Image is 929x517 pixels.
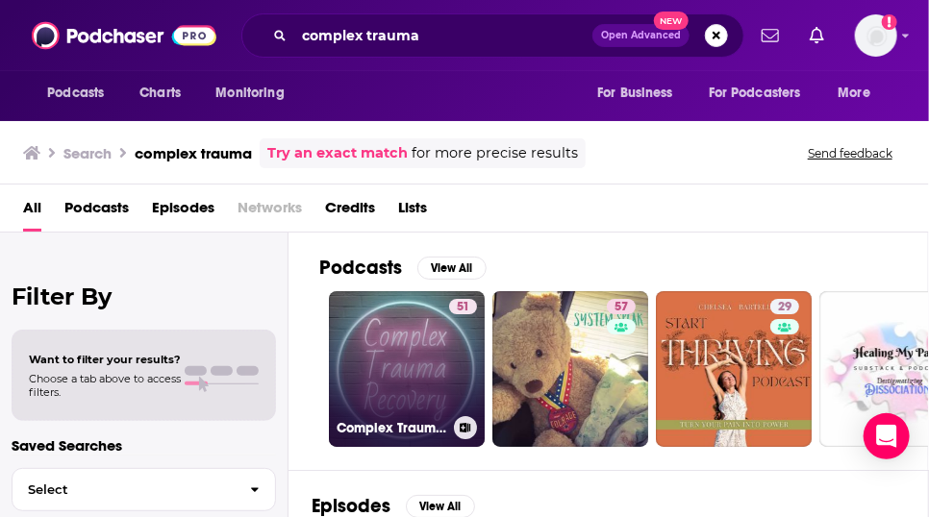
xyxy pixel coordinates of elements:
svg: Add a profile image [882,14,897,30]
button: open menu [202,75,309,111]
a: Credits [325,192,375,232]
button: Send feedback [802,145,898,161]
span: 57 [615,298,628,317]
span: Logged in as csummie [855,14,897,57]
span: Podcasts [47,80,104,107]
span: Charts [139,80,181,107]
a: Podcasts [64,192,129,232]
a: Lists [398,192,427,232]
div: Open Intercom Messenger [864,413,910,459]
button: open menu [584,75,697,111]
span: 29 [778,298,791,317]
a: 29 [656,291,812,447]
h2: Filter By [12,283,276,310]
span: Networks [238,192,302,232]
button: View All [417,257,487,280]
button: Open AdvancedNew [592,24,690,47]
span: More [839,80,871,107]
h3: complex trauma [135,144,252,162]
a: 51Complex Trauma Recovery [329,291,485,447]
span: 51 [457,298,469,317]
span: Monitoring [215,80,284,107]
button: Show profile menu [855,14,897,57]
span: for more precise results [412,142,578,164]
button: open menu [696,75,829,111]
img: User Profile [855,14,897,57]
button: open menu [825,75,895,111]
a: Show notifications dropdown [802,19,832,52]
div: Search podcasts, credits, & more... [241,13,744,58]
span: Select [13,483,235,496]
a: 51 [449,299,477,314]
span: Choose a tab above to access filters. [29,372,181,399]
input: Search podcasts, credits, & more... [294,20,592,51]
a: 29 [770,299,799,314]
span: For Business [597,80,673,107]
span: New [654,12,689,30]
h3: Search [63,144,112,162]
h3: Complex Trauma Recovery [337,420,446,436]
a: Try an exact match [267,142,408,164]
a: All [23,192,41,232]
img: Podchaser - Follow, Share and Rate Podcasts [32,17,216,54]
a: 57 [492,291,648,447]
span: For Podcasters [709,80,801,107]
a: Charts [127,75,192,111]
a: Show notifications dropdown [754,19,787,52]
p: Saved Searches [12,436,276,455]
span: Want to filter your results? [29,353,181,366]
h2: Podcasts [319,256,402,280]
button: Select [12,468,276,511]
a: Episodes [152,192,214,232]
a: 57 [607,299,636,314]
button: open menu [34,75,129,111]
a: PodcastsView All [319,256,487,280]
span: Open Advanced [601,31,681,40]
